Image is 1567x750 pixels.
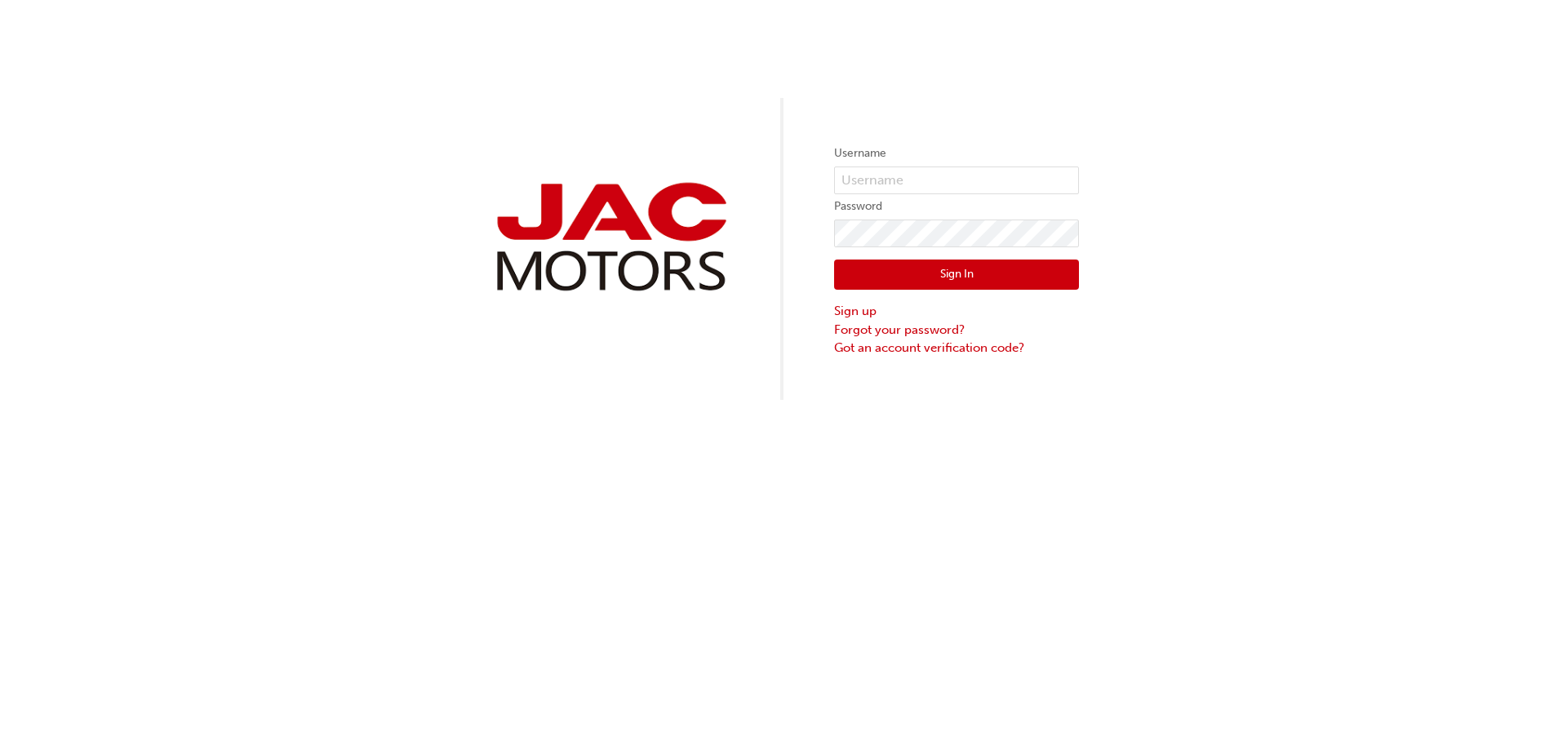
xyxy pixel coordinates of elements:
a: Got an account verification code? [834,339,1079,357]
label: Username [834,144,1079,163]
input: Username [834,166,1079,194]
img: jac-portal [488,176,733,298]
a: Sign up [834,302,1079,321]
a: Forgot your password? [834,321,1079,339]
label: Password [834,197,1079,216]
button: Sign In [834,260,1079,291]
